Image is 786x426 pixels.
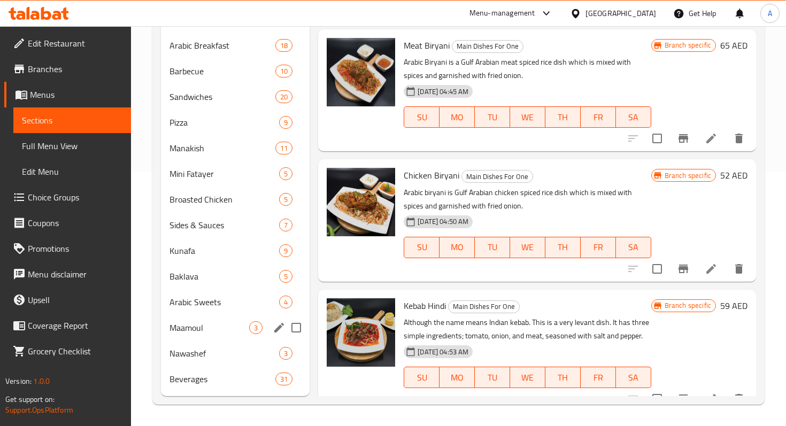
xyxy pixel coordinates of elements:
[409,110,435,125] span: SU
[726,256,752,282] button: delete
[404,56,651,82] p: Arabic Biryani is a Gulf Arabian meat spiced rice dish which is mixed with spices and garnished w...
[620,239,647,255] span: SA
[28,242,122,255] span: Promotions
[161,366,310,392] div: Beverages31
[161,58,310,84] div: Barbecue10
[279,167,292,180] div: items
[469,7,535,20] div: Menu-management
[22,114,122,127] span: Sections
[169,193,279,206] span: Broasted Chicken
[280,118,292,128] span: 9
[660,40,715,50] span: Branch specific
[275,65,292,78] div: items
[514,370,541,385] span: WE
[28,216,122,229] span: Coupons
[5,403,73,417] a: Support.OpsPlatform
[585,239,612,255] span: FR
[22,165,122,178] span: Edit Menu
[449,300,519,313] span: Main Dishes For One
[404,167,459,183] span: Chicken Biryani
[22,140,122,152] span: Full Menu View
[28,268,122,281] span: Menu disclaimer
[161,289,310,315] div: Arabic Sweets4
[280,220,292,230] span: 7
[169,219,279,231] span: Sides & Sauces
[161,315,310,340] div: Maamoul3edit
[280,348,292,359] span: 3
[161,238,310,264] div: Kunafa9
[169,244,279,257] span: Kunafa
[720,38,748,53] h6: 65 AED
[279,347,292,360] div: items
[475,106,510,128] button: TU
[28,345,122,358] span: Grocery Checklist
[646,258,668,280] span: Select to update
[169,321,249,334] span: Maamoul
[275,373,292,385] div: items
[5,392,55,406] span: Get support on:
[581,367,616,388] button: FR
[275,39,292,52] div: items
[4,338,131,364] a: Grocery Checklist
[169,167,279,180] span: Mini Fatayer
[276,143,292,153] span: 11
[646,127,668,150] span: Select to update
[616,237,651,258] button: SA
[404,367,440,388] button: SU
[249,321,263,334] div: items
[475,367,510,388] button: TU
[271,320,287,336] button: edit
[413,216,473,227] span: [DATE] 04:50 AM
[275,90,292,103] div: items
[510,237,545,258] button: WE
[720,168,748,183] h6: 52 AED
[279,270,292,283] div: items
[169,270,279,283] span: Baklava
[4,56,131,82] a: Branches
[327,168,395,236] img: Chicken Biryani
[33,374,50,388] span: 1.0.0
[169,116,279,129] span: Pizza
[4,287,131,313] a: Upsell
[276,92,292,102] span: 20
[28,37,122,50] span: Edit Restaurant
[581,106,616,128] button: FR
[279,296,292,308] div: items
[169,347,279,360] div: Nawashef
[169,90,275,103] span: Sandwiches
[4,82,131,107] a: Menus
[550,239,576,255] span: TH
[161,340,310,366] div: Nawashef3
[671,386,696,412] button: Branch-specific-item
[705,262,718,275] a: Edit menu item
[161,110,310,135] div: Pizza9
[280,195,292,205] span: 5
[4,184,131,210] a: Choice Groups
[327,38,395,106] img: Meat Biryani
[169,39,275,52] span: Arabic Breakfast
[413,87,473,97] span: [DATE] 04:45 AM
[705,392,718,405] a: Edit menu item
[726,386,752,412] button: delete
[440,106,475,128] button: MO
[4,313,131,338] a: Coverage Report
[585,7,656,19] div: [GEOGRAPHIC_DATA]
[161,212,310,238] div: Sides & Sauces7
[279,244,292,257] div: items
[720,298,748,313] h6: 59 AED
[161,84,310,110] div: Sandwiches20
[4,30,131,56] a: Edit Restaurant
[28,293,122,306] span: Upsell
[510,106,545,128] button: WE
[660,171,715,181] span: Branch specific
[161,187,310,212] div: Broasted Chicken5
[169,142,275,154] span: Manakish
[161,161,310,187] div: Mini Fatayer5
[161,135,310,161] div: Manakish11
[276,41,292,51] span: 18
